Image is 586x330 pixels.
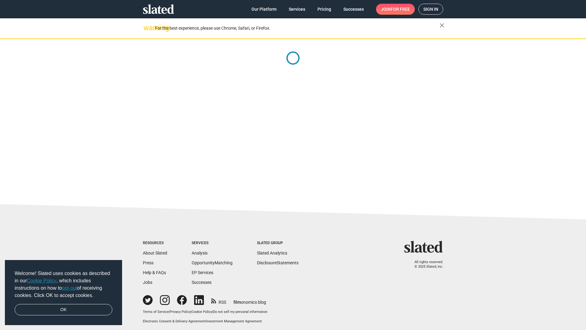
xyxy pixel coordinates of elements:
[143,280,152,285] a: Jobs
[192,251,208,255] a: Analysis
[143,260,154,265] a: Press
[376,4,415,15] a: Joinfor free
[289,4,305,15] span: Services
[317,4,331,15] span: Pricing
[418,4,443,15] a: Sign in
[15,304,112,316] a: dismiss cookie message
[438,22,446,29] mat-icon: close
[192,310,212,314] a: Cookie Policy
[247,4,281,15] a: Our Platform
[170,310,191,314] a: Privacy Policy
[338,4,369,15] a: Successes
[257,241,298,246] div: Slated Group
[213,310,267,314] button: Do not sell my personal information
[251,4,277,15] span: Our Platform
[284,4,310,15] a: Services
[62,285,77,291] a: opt-out
[169,310,170,314] span: |
[211,296,226,305] a: RSS
[233,300,241,305] span: film
[155,24,440,32] div: For the best experience, please use Chrome, Safari, or Firefox.
[5,260,122,325] div: cookieconsent
[257,260,298,265] a: DisclosureStatements
[408,260,443,269] p: All rights reserved. © 2025 Slated, Inc.
[205,319,206,323] span: |
[143,310,169,314] a: Terms of Service
[391,4,410,15] span: for free
[257,251,287,255] a: Slated Analytics
[313,4,336,15] a: Pricing
[143,251,167,255] a: About Slated
[212,310,213,314] span: |
[233,295,266,305] a: filmonomics blog
[192,241,233,246] div: Services
[192,270,213,275] a: EP Services
[423,4,438,14] span: Sign in
[192,280,212,285] a: Successes
[27,278,56,283] a: Cookie Policy
[191,310,192,314] span: |
[143,24,151,31] mat-icon: warning
[343,4,364,15] span: Successes
[143,270,166,275] a: Help & FAQs
[381,4,410,15] span: Join
[15,270,112,299] span: Welcome! Slated uses cookies as described in our , which includes instructions on how to of recei...
[192,260,233,265] a: OpportunityMatching
[206,319,262,323] a: Investment Management Agreement
[143,241,167,246] div: Resources
[143,319,205,323] a: Electronic Consent & Delivery Agreement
